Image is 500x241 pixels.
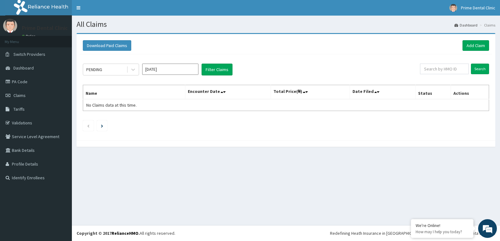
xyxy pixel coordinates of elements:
[13,106,25,112] span: Tariffs
[77,230,140,236] strong: Copyright © 2017 .
[112,230,138,236] a: RelianceHMO
[185,85,271,99] th: Encounter Date
[87,123,90,128] a: Previous page
[350,85,416,99] th: Date Filed
[142,64,198,75] input: Select Month and Year
[13,65,34,71] span: Dashboard
[22,34,37,38] a: Online
[454,22,477,28] a: Dashboard
[471,64,489,74] input: Search
[451,85,489,99] th: Actions
[77,20,495,28] h1: All Claims
[86,66,102,73] div: PENDING
[83,85,185,99] th: Name
[478,22,495,28] li: Claims
[22,25,68,31] p: Prime Dental Clinic
[461,5,495,11] span: Prime Dental Clinic
[101,123,103,128] a: Next page
[449,4,457,12] img: User Image
[420,64,469,74] input: Search by HMO ID
[13,51,45,57] span: Switch Providers
[83,40,131,51] button: Download Paid Claims
[416,229,469,234] p: How may I help you today?
[3,19,17,33] img: User Image
[72,225,500,241] footer: All rights reserved.
[416,223,469,228] div: We're Online!
[415,85,451,99] th: Status
[202,64,232,75] button: Filter Claims
[13,93,26,98] span: Claims
[462,40,489,51] a: Add Claim
[86,102,137,108] span: No Claims data at this time.
[330,230,495,236] div: Redefining Heath Insurance in [GEOGRAPHIC_DATA] using Telemedicine and Data Science!
[271,85,350,99] th: Total Price(₦)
